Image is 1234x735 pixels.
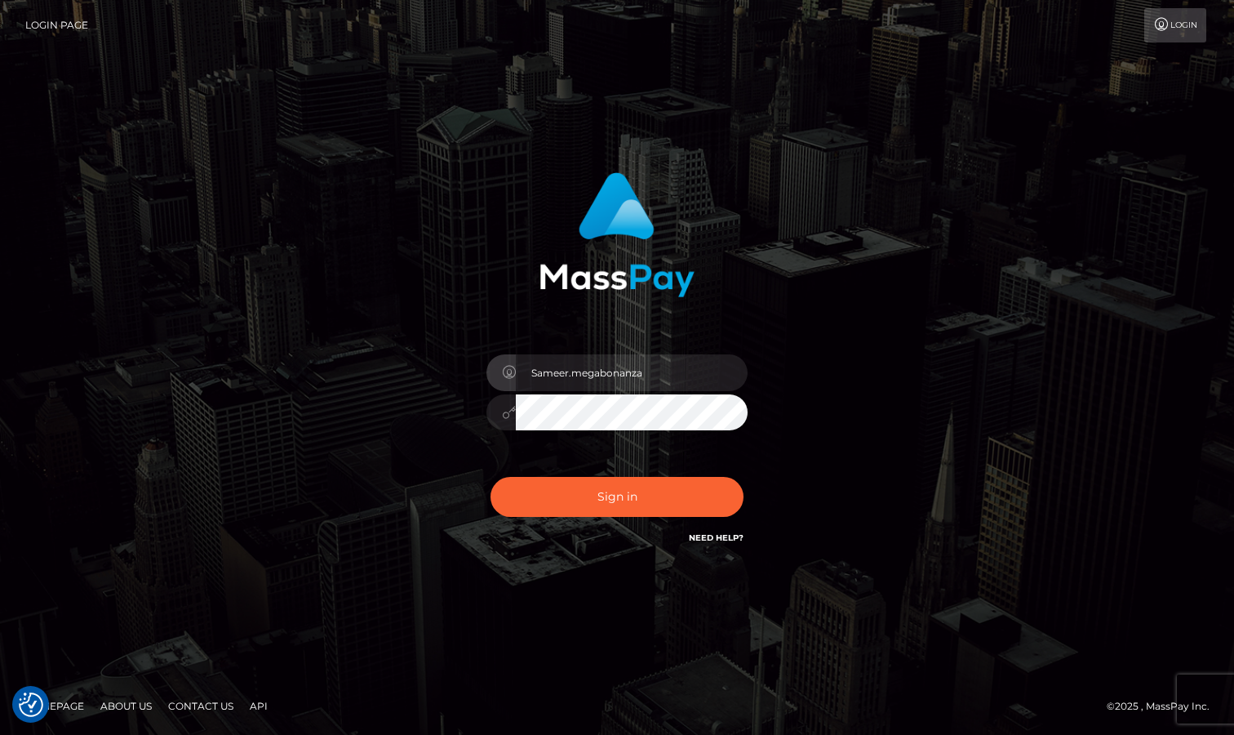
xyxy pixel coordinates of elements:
img: Revisit consent button [19,693,43,717]
a: About Us [94,693,158,719]
a: Homepage [18,693,91,719]
button: Consent Preferences [19,693,43,717]
img: MassPay Login [539,172,695,297]
a: Login Page [25,8,88,42]
a: API [243,693,274,719]
input: Username... [516,354,748,391]
button: Sign in [490,477,744,517]
a: Login [1144,8,1206,42]
a: Need Help? [689,532,744,543]
div: © 2025 , MassPay Inc. [1107,697,1222,715]
a: Contact Us [162,693,240,719]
